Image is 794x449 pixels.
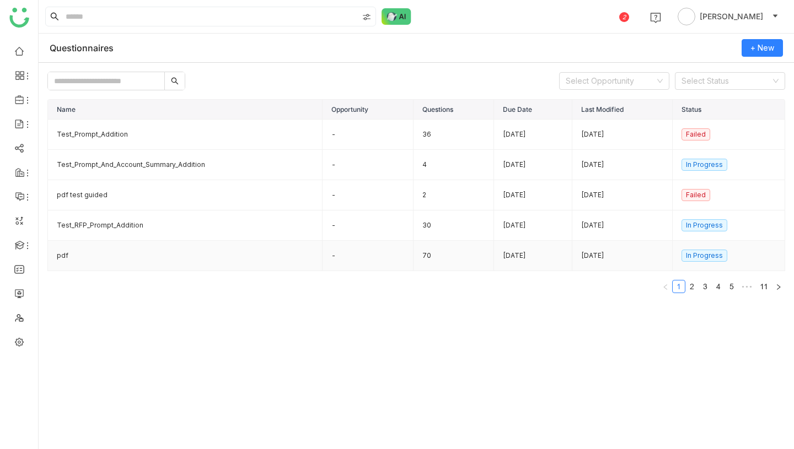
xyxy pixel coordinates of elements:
[738,280,756,293] li: Next 5 Pages
[725,280,738,293] li: 5
[48,150,323,180] td: Test_Prompt_And_Account_Summary_Addition
[48,100,323,120] th: Name
[572,100,672,120] th: Last Modified
[414,210,495,241] td: 30
[48,210,323,241] td: Test_RFP_Prompt_Addition
[50,42,114,53] div: Questionnaires
[756,280,772,293] li: 11
[726,280,738,293] a: 5
[414,180,495,210] td: 2
[700,10,763,23] span: [PERSON_NAME]
[48,120,323,150] td: Test_Prompt_Addition
[682,219,727,231] nz-tag: In Progress
[772,280,785,293] button: Next Page
[682,189,710,201] nz-tag: Failed
[414,120,495,150] td: 36
[323,210,414,241] td: -
[678,8,695,25] img: avatar
[323,180,414,210] td: -
[682,128,710,140] nz-tag: Failed
[699,280,711,293] a: 3
[323,100,414,120] th: Opportunity
[494,120,572,150] td: [DATE]
[742,39,783,57] button: + New
[659,280,672,293] button: Previous Page
[414,150,495,180] td: 4
[362,13,371,21] img: search-type.svg
[323,241,414,271] td: -
[382,8,411,25] img: ask-buddy-normal.svg
[581,220,663,231] div: [DATE]
[48,180,323,210] td: pdf test guided
[699,280,712,293] li: 3
[414,100,495,120] th: Questions
[414,241,495,271] td: 70
[686,280,698,293] a: 2
[682,250,727,262] nz-tag: In Progress
[675,8,781,25] button: [PERSON_NAME]
[712,280,725,293] a: 4
[494,150,572,180] td: [DATE]
[738,280,756,293] span: •••
[581,129,663,140] div: [DATE]
[619,12,629,22] div: 2
[323,120,414,150] td: -
[682,159,727,171] nz-tag: In Progress
[712,280,725,293] li: 4
[757,280,771,293] a: 11
[48,241,323,271] td: pdf
[494,241,572,271] td: [DATE]
[581,160,663,170] div: [DATE]
[650,12,661,23] img: help.svg
[673,280,685,293] a: 1
[685,280,699,293] li: 2
[494,100,572,120] th: Due Date
[494,180,572,210] td: [DATE]
[581,190,663,201] div: [DATE]
[750,42,774,54] span: + New
[581,251,663,261] div: [DATE]
[9,8,29,28] img: logo
[323,150,414,180] td: -
[672,280,685,293] li: 1
[673,100,785,120] th: Status
[494,210,572,241] td: [DATE]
